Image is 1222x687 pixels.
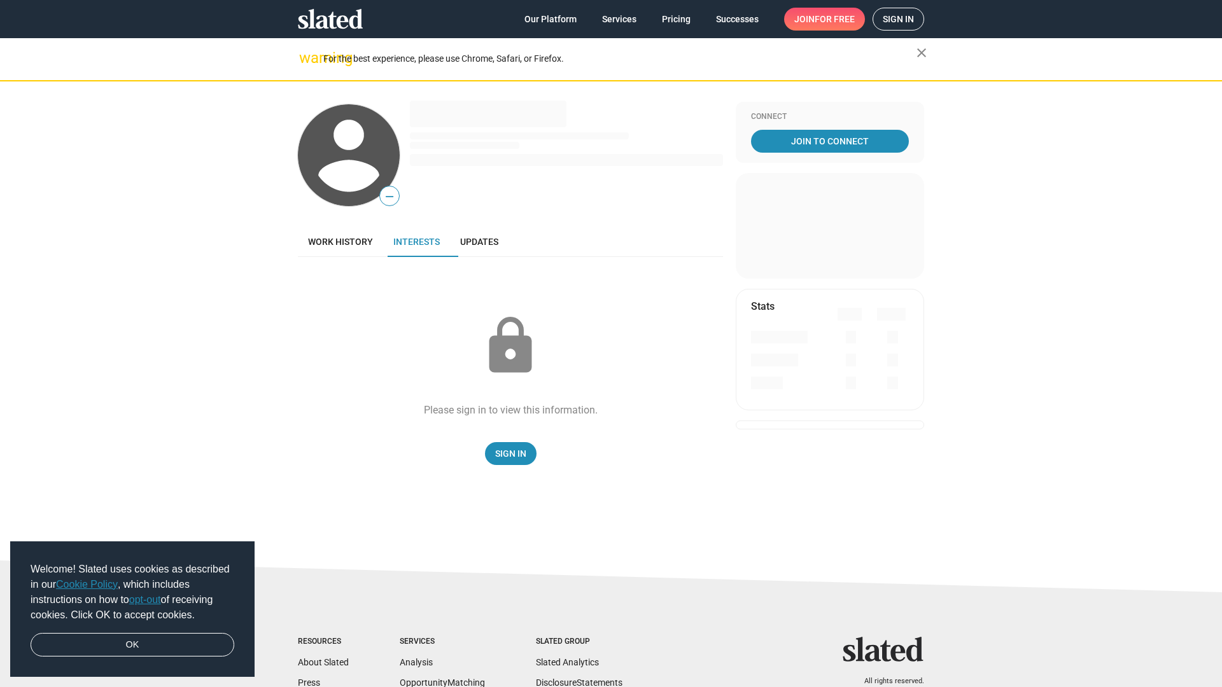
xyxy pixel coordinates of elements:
a: Pricing [652,8,701,31]
mat-icon: warning [299,50,314,66]
a: opt-out [129,594,161,605]
a: Sign In [485,442,537,465]
span: Join [794,8,855,31]
div: cookieconsent [10,541,255,677]
a: Successes [706,8,769,31]
span: Sign in [883,8,914,30]
span: Our Platform [524,8,577,31]
a: Interests [383,226,450,257]
span: for free [815,8,855,31]
div: Services [400,637,485,647]
div: For the best experience, please use Chrome, Safari, or Firefox. [323,50,916,67]
a: Joinfor free [784,8,865,31]
mat-icon: lock [479,314,542,378]
mat-icon: close [914,45,929,60]
a: Slated Analytics [536,657,599,667]
span: Pricing [662,8,691,31]
span: Successes [716,8,759,31]
a: Sign in [873,8,924,31]
div: Connect [751,112,909,122]
div: Please sign in to view this information. [424,403,598,417]
span: Updates [460,237,498,247]
span: Services [602,8,636,31]
a: Cookie Policy [56,579,118,590]
span: Work history [308,237,373,247]
div: Resources [298,637,349,647]
a: About Slated [298,657,349,667]
a: Join To Connect [751,130,909,153]
span: Welcome! Slated uses cookies as described in our , which includes instructions on how to of recei... [31,562,234,623]
span: Interests [393,237,440,247]
mat-card-title: Stats [751,300,775,313]
a: Analysis [400,657,433,667]
a: Work history [298,226,383,257]
div: Slated Group [536,637,622,647]
span: Sign In [495,442,526,465]
a: dismiss cookie message [31,633,234,657]
a: Services [592,8,647,31]
span: Join To Connect [754,130,906,153]
span: — [380,188,399,205]
a: Updates [450,226,509,257]
a: Our Platform [514,8,587,31]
